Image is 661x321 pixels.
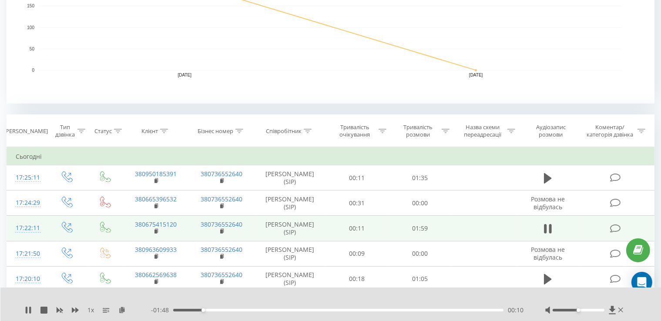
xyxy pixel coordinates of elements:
td: Сьогодні [7,148,654,165]
td: 01:35 [389,165,452,191]
td: 00:09 [325,241,389,266]
div: Accessibility label [577,308,580,312]
a: 380662569638 [135,271,177,279]
td: [PERSON_NAME] (SIP) [255,241,325,266]
td: 00:00 [389,191,452,216]
div: Статус [94,127,112,135]
td: 00:11 [325,165,389,191]
td: [PERSON_NAME] (SIP) [255,191,325,216]
a: 380736552640 [201,271,242,279]
a: 380736552640 [201,220,242,228]
div: Тривалість очікування [333,124,376,138]
td: 00:18 [325,266,389,291]
div: Accessibility label [201,308,205,312]
td: 00:31 [325,191,389,216]
div: 17:24:29 [16,194,38,211]
div: Коментар/категорія дзвінка [584,124,635,138]
text: 50 [30,47,35,51]
text: 100 [27,25,34,30]
text: 0 [32,68,34,73]
a: 380675415120 [135,220,177,228]
div: 17:21:50 [16,245,38,262]
div: Тривалість розмови [396,124,440,138]
div: Open Intercom Messenger [631,272,652,293]
div: 17:22:11 [16,220,38,237]
div: Аудіозапис розмови [525,124,576,138]
text: [DATE] [178,73,192,78]
span: Розмова не відбулась [531,245,565,261]
div: 17:25:11 [16,169,38,186]
td: 00:11 [325,216,389,241]
div: Тип дзвінка [55,124,75,138]
a: 380736552640 [201,170,242,178]
a: 380736552640 [201,245,242,254]
span: 00:10 [508,306,523,314]
div: Співробітник [266,127,302,135]
td: 01:05 [389,266,452,291]
div: Назва схеми переадресації [460,124,505,138]
div: Бізнес номер [198,127,233,135]
a: 380665396532 [135,195,177,203]
td: 00:00 [389,241,452,266]
span: - 01:48 [151,306,173,314]
a: 380736552640 [201,195,242,203]
td: [PERSON_NAME] (SIP) [255,216,325,241]
span: Розмова не відбулась [531,195,565,211]
text: [DATE] [469,73,483,78]
div: 17:20:10 [16,271,38,288]
td: [PERSON_NAME] (SIP) [255,165,325,191]
a: 380950185391 [135,170,177,178]
span: 1 x [87,306,94,314]
div: [PERSON_NAME] [4,127,48,135]
td: [PERSON_NAME] (SIP) [255,266,325,291]
text: 150 [27,4,34,9]
a: 380963609933 [135,245,177,254]
td: 01:59 [389,216,452,241]
div: Клієнт [141,127,158,135]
